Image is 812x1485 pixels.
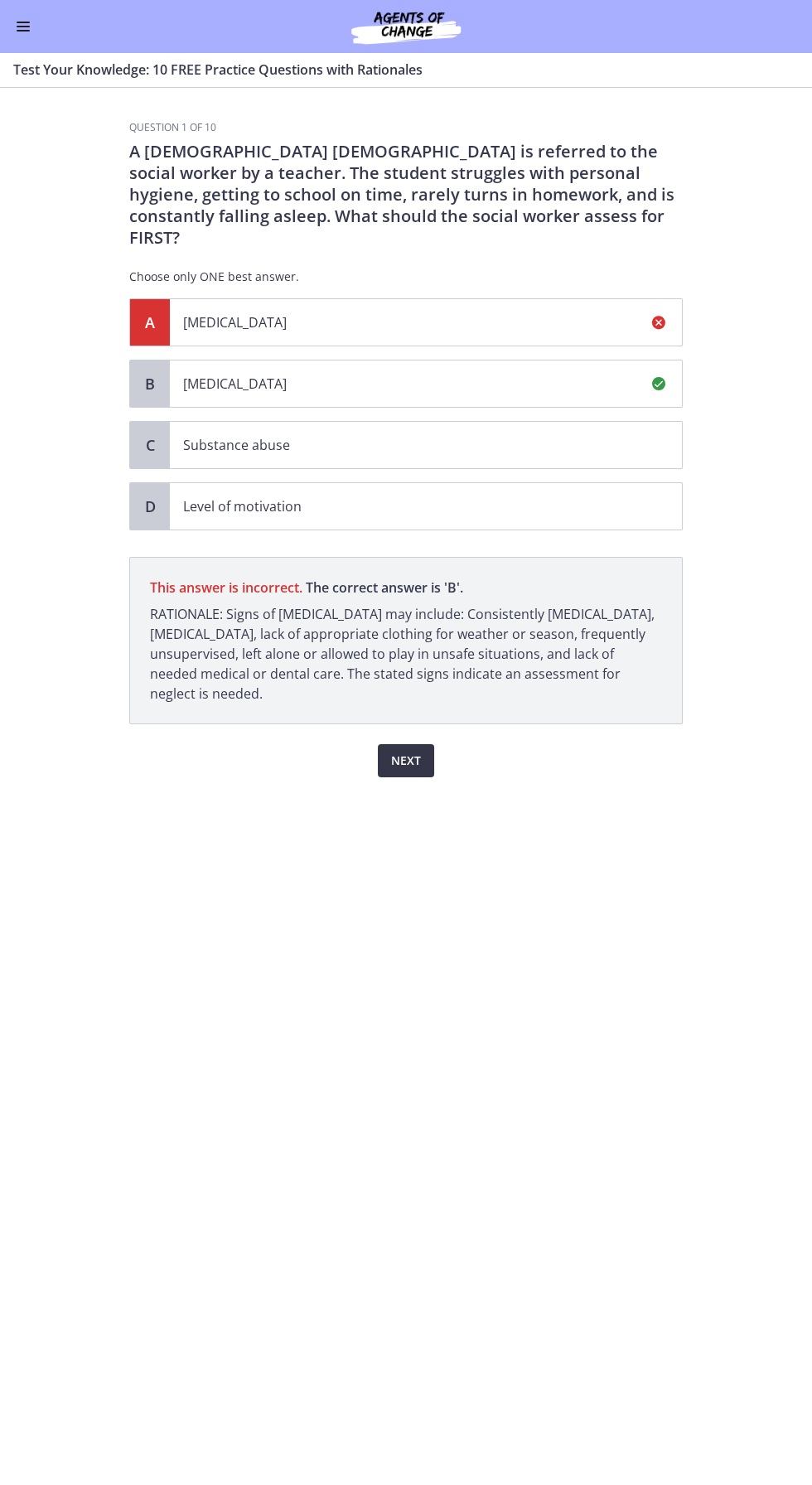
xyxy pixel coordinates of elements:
[444,578,463,597] span: ' B '
[129,268,683,285] p: Choose only ONE best answer.
[13,60,779,80] h3: Test Your Knowledge: 10 FREE Practice Questions with Rationales
[129,121,683,134] h3: Question 1 of 10
[150,604,662,704] p: RATIONALE: Signs of [MEDICAL_DATA] may include: Consistently [MEDICAL_DATA], [MEDICAL_DATA], lack...
[150,578,302,597] span: This answer is incorrect.
[391,751,421,771] span: Next
[13,17,33,36] button: Enable menu
[150,578,662,597] span: The correct answer is
[307,7,505,46] img: Agents of Change
[183,435,636,455] p: Substance abuse
[140,435,160,455] span: C
[183,496,636,516] p: Level of motivation
[140,496,160,516] span: D
[140,374,160,394] span: B
[129,141,683,249] p: A [DEMOGRAPHIC_DATA] [DEMOGRAPHIC_DATA] is referred to the social worker by a teacher. The studen...
[183,374,636,394] p: [MEDICAL_DATA]
[140,312,160,332] span: A
[378,744,434,777] button: Next
[183,312,636,332] p: [MEDICAL_DATA]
